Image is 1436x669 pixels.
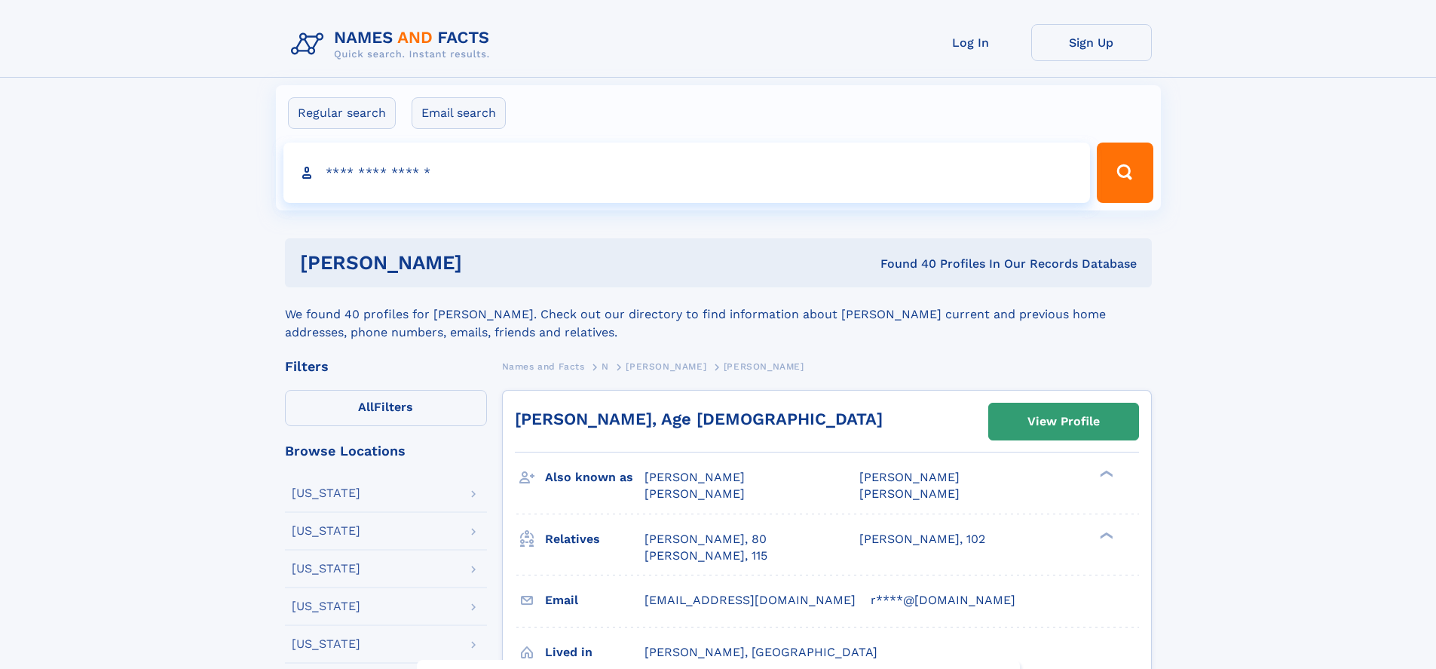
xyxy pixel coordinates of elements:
[724,361,804,372] span: [PERSON_NAME]
[292,638,360,650] div: [US_STATE]
[626,357,706,376] a: [PERSON_NAME]
[602,361,609,372] span: N
[989,404,1138,440] a: View Profile
[285,287,1152,342] div: We found 40 profiles for [PERSON_NAME]. Check out our directory to find information about [PERSON...
[358,400,374,414] span: All
[1097,143,1153,203] button: Search Button
[1096,530,1114,540] div: ❯
[626,361,706,372] span: [PERSON_NAME]
[502,357,585,376] a: Names and Facts
[292,563,360,575] div: [US_STATE]
[645,548,767,564] a: [PERSON_NAME], 115
[645,593,856,607] span: [EMAIL_ADDRESS][DOMAIN_NAME]
[671,256,1137,272] div: Found 40 Profiles In Our Records Database
[288,97,396,129] label: Regular search
[602,357,609,376] a: N
[859,486,960,501] span: [PERSON_NAME]
[545,640,645,665] h3: Lived in
[859,531,985,548] a: [PERSON_NAME], 102
[645,531,767,548] a: [PERSON_NAME], 80
[292,487,360,499] div: [US_STATE]
[645,470,745,484] span: [PERSON_NAME]
[1031,24,1152,61] a: Sign Up
[1027,404,1100,439] div: View Profile
[545,465,645,490] h3: Also known as
[285,390,487,426] label: Filters
[292,525,360,537] div: [US_STATE]
[292,600,360,612] div: [US_STATE]
[300,253,672,272] h1: [PERSON_NAME]
[283,143,1091,203] input: search input
[545,588,645,613] h3: Email
[285,444,487,458] div: Browse Locations
[515,410,883,428] a: [PERSON_NAME], Age [DEMOGRAPHIC_DATA]
[859,470,960,484] span: [PERSON_NAME]
[545,526,645,552] h3: Relatives
[911,24,1031,61] a: Log In
[285,24,502,65] img: Logo Names and Facts
[645,486,745,501] span: [PERSON_NAME]
[645,645,877,659] span: [PERSON_NAME], [GEOGRAPHIC_DATA]
[412,97,506,129] label: Email search
[1096,469,1114,479] div: ❯
[285,360,487,373] div: Filters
